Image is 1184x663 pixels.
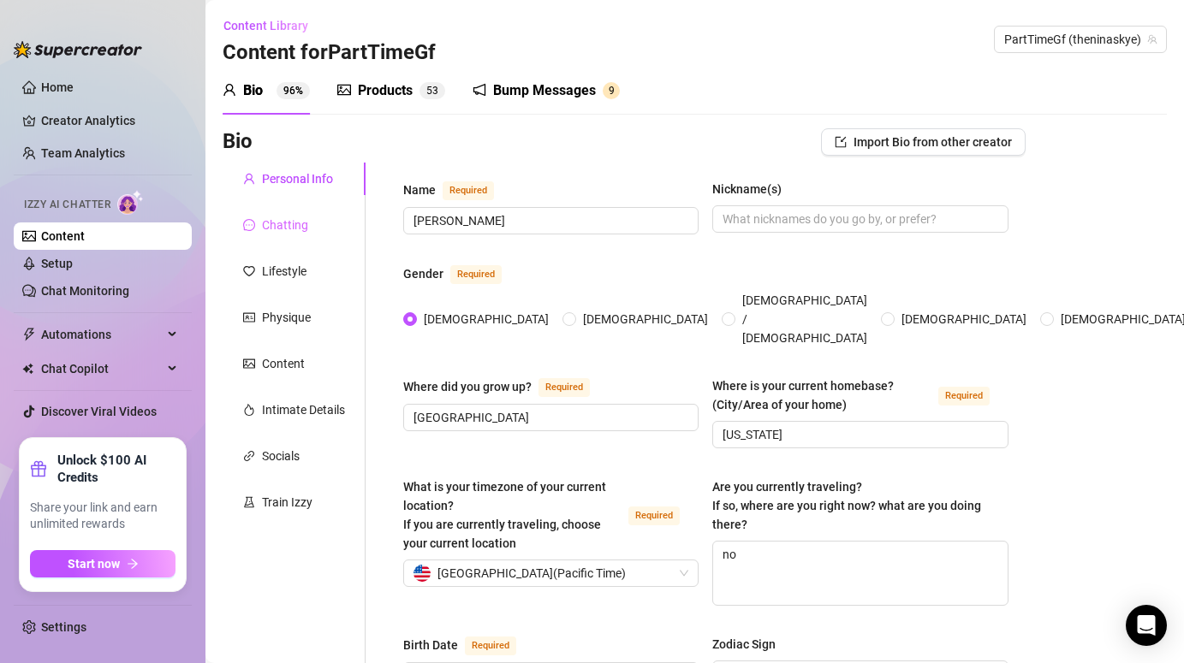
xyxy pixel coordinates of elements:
[243,265,255,277] span: heart
[41,321,163,348] span: Automations
[417,310,556,329] span: [DEMOGRAPHIC_DATA]
[723,425,994,444] input: Where is your current homebase? (City/Area of your home)
[262,493,312,512] div: Train Izzy
[243,219,255,231] span: message
[403,635,535,655] label: Birth Date
[262,308,311,327] div: Physique
[713,542,1007,605] textarea: no
[41,284,129,298] a: Chat Monitoring
[835,136,847,148] span: import
[403,263,521,284] label: Gender
[22,363,33,375] img: Chat Copilot
[243,496,255,508] span: experiment
[243,404,255,416] span: fire
[262,354,305,373] div: Content
[723,210,994,228] input: Nickname(s)
[437,560,626,586] span: [GEOGRAPHIC_DATA] ( Pacific Time )
[22,328,36,341] span: thunderbolt
[1126,605,1167,646] div: Open Intercom Messenger
[712,635,776,654] div: Zodiac Sign
[223,128,253,156] h3: Bio
[117,190,144,215] img: AI Chatter
[262,169,333,188] div: Personal Info
[712,376,931,414] div: Where is your current homebase? (City/Area of your home)
[57,452,176,486] strong: Unlock $100 AI Credits
[443,181,494,200] span: Required
[414,565,431,582] img: us
[403,377,532,396] div: Where did you grow up?
[30,500,176,533] span: Share your link and earn unlimited rewards
[735,291,874,347] span: [DEMOGRAPHIC_DATA] / [DEMOGRAPHIC_DATA]
[223,83,236,97] span: user
[41,620,86,634] a: Settings
[628,506,680,525] span: Required
[450,265,502,284] span: Required
[243,173,255,185] span: user
[223,19,308,33] span: Content Library
[414,211,685,230] input: Name
[262,400,345,419] div: Intimate Details
[41,80,74,94] a: Home
[1147,34,1157,44] span: team
[262,262,306,281] div: Lifestyle
[358,80,413,101] div: Products
[712,376,1008,414] label: Where is your current homebase? (City/Area of your home)
[465,636,516,655] span: Required
[576,310,715,329] span: [DEMOGRAPHIC_DATA]
[337,83,351,97] span: picture
[262,216,308,234] div: Chatting
[30,550,176,577] button: Start nowarrow-right
[895,310,1033,329] span: [DEMOGRAPHIC_DATA]
[403,480,606,550] span: What is your timezone of your current location? If you are currently traveling, choose your curre...
[938,387,990,405] span: Required
[538,378,590,397] span: Required
[30,460,47,477] span: gift
[403,180,513,200] label: Name
[493,80,596,101] div: Bump Messages
[403,264,443,283] div: Gender
[277,82,310,99] sup: 96%
[854,135,1012,149] span: Import Bio from other creator
[41,229,85,243] a: Content
[603,82,620,99] sup: 9
[243,358,255,370] span: picture
[41,107,178,134] a: Creator Analytics
[223,12,322,39] button: Content Library
[243,450,255,462] span: link
[403,376,609,397] label: Where did you grow up?
[821,128,1026,156] button: Import Bio from other creator
[419,82,445,99] sup: 53
[243,311,255,323] span: idcard
[403,181,436,199] div: Name
[473,83,486,97] span: notification
[41,355,163,382] span: Chat Copilot
[712,180,794,198] label: Nickname(s)
[414,408,685,427] input: Where did you grow up?
[1004,27,1157,52] span: PartTimeGf (theninaskye)
[432,85,438,97] span: 3
[14,41,142,58] img: logo-BBDzfeDw.svg
[426,85,432,97] span: 5
[712,180,782,198] div: Nickname(s)
[403,636,458,654] div: Birth Date
[24,197,110,213] span: Izzy AI Chatter
[41,257,73,270] a: Setup
[712,480,981,531] span: Are you currently traveling? If so, where are you right now? what are you doing there?
[68,557,120,571] span: Start now
[223,39,436,67] h3: Content for PartTimeGf
[609,85,615,97] span: 9
[712,635,788,654] label: Zodiac Sign
[41,405,157,418] a: Discover Viral Videos
[243,80,263,101] div: Bio
[262,447,300,465] div: Socials
[41,146,125,160] a: Team Analytics
[127,558,139,570] span: arrow-right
